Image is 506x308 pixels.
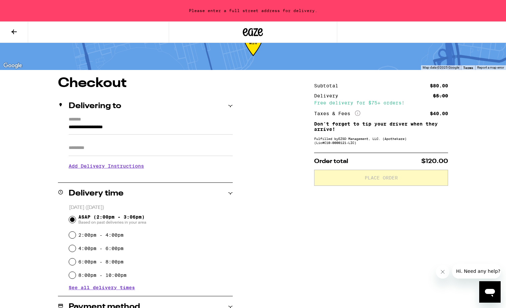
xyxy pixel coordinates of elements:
[314,93,343,98] div: Delivery
[314,110,360,117] div: Taxes & Fees
[477,66,504,69] a: Report a map error
[430,111,448,116] div: $40.00
[314,170,448,186] button: Place Order
[58,77,233,90] h1: Checkout
[365,175,398,180] span: Place Order
[436,265,449,279] iframe: Close message
[69,285,135,290] button: See all delivery times
[314,137,448,145] div: Fulfilled by EZSD Management, LLC. (Apothekare) (Lic# C10-0000121-LIC )
[78,273,127,278] label: 8:00pm - 10:00pm
[314,158,348,164] span: Order total
[69,102,121,110] h2: Delivering to
[452,264,501,279] iframe: Message from company
[78,214,146,225] span: ASAP (2:00pm - 3:06pm)
[69,158,233,174] h3: Add Delivery Instructions
[314,83,343,88] div: Subtotal
[314,121,448,132] p: Don't forget to tip your driver when they arrive!
[78,220,146,225] span: Based on past deliveries in your area
[2,61,24,70] a: Open this area in Google Maps (opens a new window)
[69,174,233,179] p: We'll contact you at [PHONE_NUMBER] when we arrive
[78,246,124,251] label: 4:00pm - 6:00pm
[78,259,124,264] label: 6:00pm - 8:00pm
[314,100,448,105] div: Free delivery for $75+ orders!
[69,189,124,198] h2: Delivery time
[479,281,501,303] iframe: Button to launch messaging window
[433,93,448,98] div: $5.00
[430,83,448,88] div: $80.00
[423,66,459,69] span: Map data ©2025 Google
[2,61,24,70] img: Google
[69,205,233,211] p: [DATE] ([DATE])
[421,158,448,164] span: $120.00
[463,66,473,70] a: Terms
[244,36,262,61] div: 46-112 min
[78,232,124,238] label: 2:00pm - 4:00pm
